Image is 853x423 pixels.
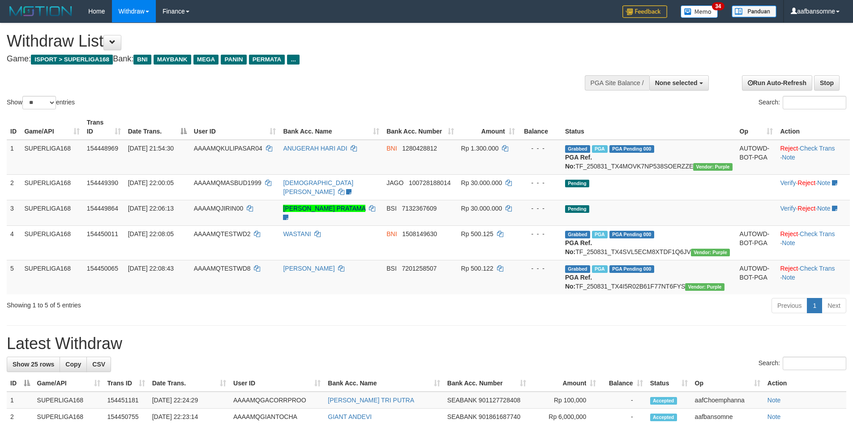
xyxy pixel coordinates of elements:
[230,392,324,409] td: AAAAMQGACORRPROO
[649,75,709,91] button: None selected
[7,260,21,294] td: 5
[283,230,311,237] a: WASTANI
[324,375,443,392] th: Bank Acc. Name: activate to sort column ascending
[650,414,677,421] span: Accepted
[87,265,118,272] span: 154450065
[764,375,846,392] th: Action
[402,205,437,212] span: Copy 7132367609 to clipboard
[522,204,558,213] div: - - -
[7,4,75,18] img: MOTION_logo.png
[124,114,190,140] th: Date Trans.: activate to sort column descending
[458,114,519,140] th: Amount: activate to sort column ascending
[283,205,365,212] a: [PERSON_NAME] PRATAMA
[776,174,850,200] td: · ·
[782,274,795,281] a: Note
[283,265,334,272] a: [PERSON_NAME]
[104,392,149,409] td: 154451181
[65,361,81,368] span: Copy
[759,96,846,109] label: Search:
[759,357,846,370] label: Search:
[565,205,589,213] span: Pending
[328,413,372,420] a: GIANT ANDEVI
[328,397,414,404] a: [PERSON_NAME] TRI PUTRA
[149,375,230,392] th: Date Trans.: activate to sort column ascending
[7,174,21,200] td: 2
[776,200,850,225] td: · ·
[21,200,83,225] td: SUPERLIGA168
[609,231,654,238] span: PGA Pending
[814,75,840,91] a: Stop
[447,397,477,404] span: SEABANK
[279,114,383,140] th: Bank Acc. Name: activate to sort column ascending
[190,114,280,140] th: User ID: activate to sort column ascending
[7,55,560,64] h4: Game: Bank:
[402,265,437,272] span: Copy 7201258507 to clipboard
[283,145,347,152] a: ANUGERAH HARI ADI
[230,375,324,392] th: User ID: activate to sort column ascending
[691,375,764,392] th: Op: activate to sort column ascending
[776,260,850,294] td: · ·
[128,205,174,212] span: [DATE] 22:06:13
[797,205,815,212] a: Reject
[13,361,54,368] span: Show 25 rows
[522,178,558,187] div: - - -
[461,230,493,237] span: Rp 500.125
[736,114,777,140] th: Op: activate to sort column ascending
[7,375,34,392] th: ID: activate to sort column descending
[409,179,450,186] span: Copy 100728188014 to clipboard
[128,145,174,152] span: [DATE] 21:54:30
[194,265,251,272] span: AAAAMQTESTWD8
[565,154,592,170] b: PGA Ref. No:
[622,5,667,18] img: Feedback.jpg
[693,163,732,171] span: Vendor URL: https://trx4.1velocity.biz
[21,114,83,140] th: Game/API: activate to sort column ascending
[691,392,764,409] td: aafChoemphanna
[21,174,83,200] td: SUPERLIGA168
[461,265,493,272] span: Rp 500.122
[565,231,590,238] span: Grabbed
[86,357,111,372] a: CSV
[386,230,397,237] span: BNI
[7,200,21,225] td: 3
[402,230,437,237] span: Copy 1508149630 to clipboard
[780,230,798,237] a: Reject
[776,140,850,175] td: · ·
[782,239,795,246] a: Note
[7,32,560,50] h1: Withdraw List
[21,225,83,260] td: SUPERLIGA168
[221,55,246,65] span: PANIN
[522,264,558,273] div: - - -
[519,114,562,140] th: Balance
[7,114,21,140] th: ID
[21,260,83,294] td: SUPERLIGA168
[780,145,798,152] a: Reject
[562,140,736,175] td: TF_250831_TX4MOVK7NP538SOERZZE
[776,114,850,140] th: Action
[600,392,646,409] td: -
[149,392,230,409] td: [DATE] 22:24:29
[776,225,850,260] td: · ·
[817,179,831,186] a: Note
[7,297,349,310] div: Showing 1 to 5 of 5 entries
[592,265,608,273] span: Marked by aafmaleo
[592,231,608,238] span: Marked by aafmaleo
[530,375,600,392] th: Amount: activate to sort column ascending
[772,298,807,313] a: Previous
[133,55,151,65] span: BNI
[194,179,261,186] span: AAAAMQMASBUD1999
[807,298,822,313] a: 1
[585,75,649,91] div: PGA Site Balance /
[386,145,397,152] span: BNI
[767,413,781,420] a: Note
[783,96,846,109] input: Search:
[691,249,730,256] span: Vendor URL: https://trx4.1velocity.biz
[87,230,118,237] span: 154450011
[479,413,520,420] span: Copy 901861687740 to clipboard
[128,230,174,237] span: [DATE] 22:08:05
[681,5,718,18] img: Button%20Memo.svg
[522,229,558,238] div: - - -
[83,114,124,140] th: Trans ID: activate to sort column ascending
[87,205,118,212] span: 154449864
[600,375,646,392] th: Balance: activate to sort column ascending
[736,260,777,294] td: AUTOWD-BOT-PGA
